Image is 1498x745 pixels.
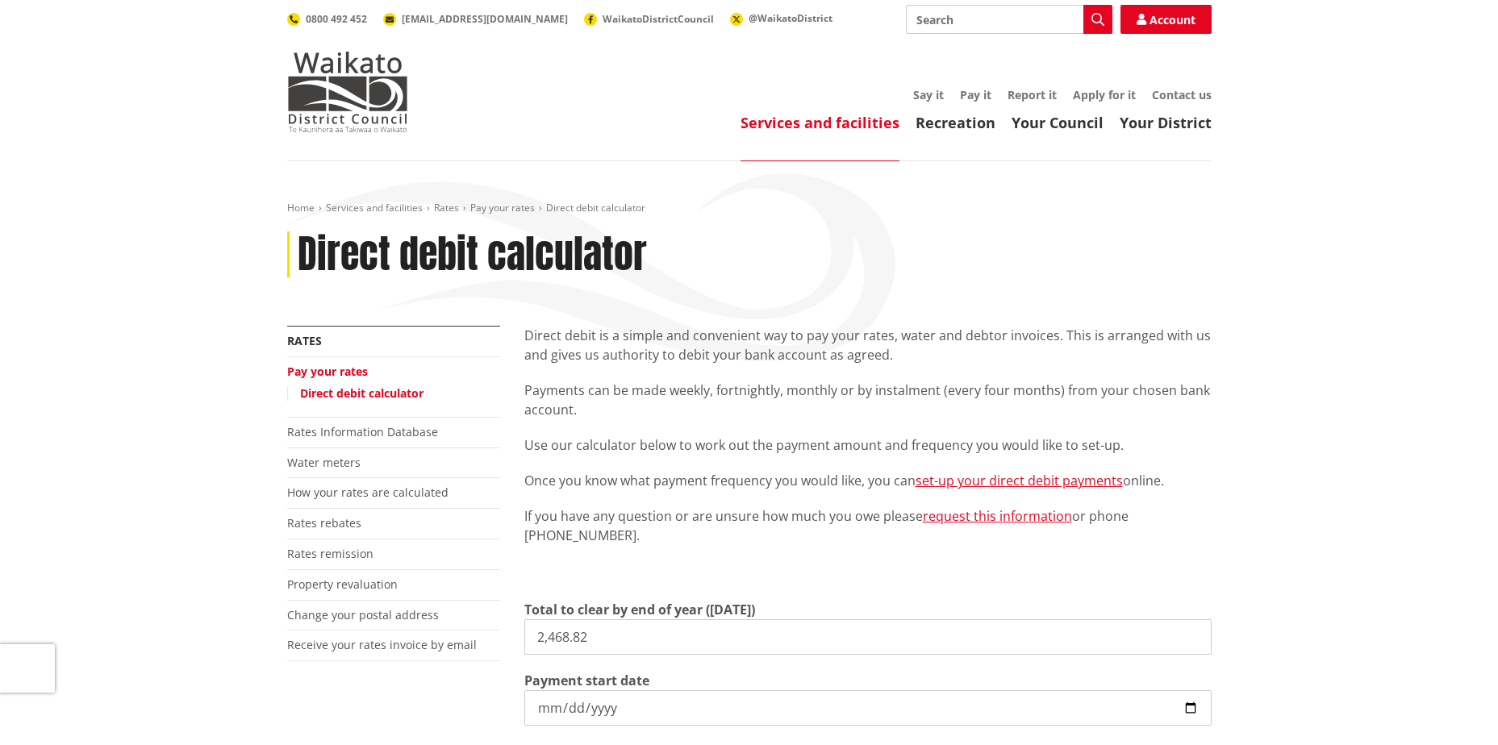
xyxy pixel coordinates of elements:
[434,201,459,214] a: Rates
[300,385,424,401] a: Direct debit calculator
[524,671,649,690] label: Payment start date
[1120,5,1212,34] a: Account
[546,201,645,214] span: Direct debit calculator
[730,11,832,25] a: @WaikatoDistrict
[913,87,944,102] a: Say it
[524,506,1212,545] p: If you have any question or are unsure how much you owe please or phone [PHONE_NUMBER].
[402,12,568,26] span: [EMAIL_ADDRESS][DOMAIN_NAME]
[524,326,1212,364] p: Direct debit is a simple and convenient way to pay your rates, water and debtor invoices. This is...
[960,87,991,102] a: Pay it
[524,435,1212,455] p: Use our calculator below to work out the payment amount and frequency you would like to set-up.
[326,201,423,214] a: Services and facilities
[287,201,315,214] a: Home
[923,507,1072,525] a: request this information
[1008,87,1057,102] a: Report it
[749,11,832,25] span: @WaikatoDistrict
[287,515,361,531] a: Rates rebates
[1152,87,1212,102] a: Contact us
[470,201,535,214] a: Pay your rates
[287,333,322,348] a: Rates
[584,12,714,26] a: WaikatoDistrictCouncil
[741,113,899,132] a: Services and facilities
[298,231,647,278] h1: Direct debit calculator
[383,12,568,26] a: [EMAIL_ADDRESS][DOMAIN_NAME]
[287,455,361,470] a: Water meters
[287,52,408,132] img: Waikato District Council - Te Kaunihera aa Takiwaa o Waikato
[1012,113,1104,132] a: Your Council
[1120,113,1212,132] a: Your District
[524,381,1212,419] p: Payments can be made weekly, fortnightly, monthly or by instalment (every four months) from your ...
[916,113,995,132] a: Recreation
[287,364,368,379] a: Pay your rates
[287,576,398,592] a: Property revaluation
[524,600,755,619] label: Total to clear by end of year ([DATE])
[287,12,367,26] a: 0800 492 452
[287,546,373,561] a: Rates remission
[603,12,714,26] span: WaikatoDistrictCouncil
[287,202,1212,215] nav: breadcrumb
[287,424,438,439] a: Rates Information Database
[1073,87,1136,102] a: Apply for it
[524,471,1212,490] p: Once you know what payment frequency you would like, you can online.
[287,485,449,500] a: How your rates are calculated
[916,472,1123,489] a: set-up your direct debit payments
[906,5,1112,34] input: Search input
[287,607,439,622] a: Change your postal address
[287,637,477,652] a: Receive your rates invoice by email
[306,12,367,26] span: 0800 492 452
